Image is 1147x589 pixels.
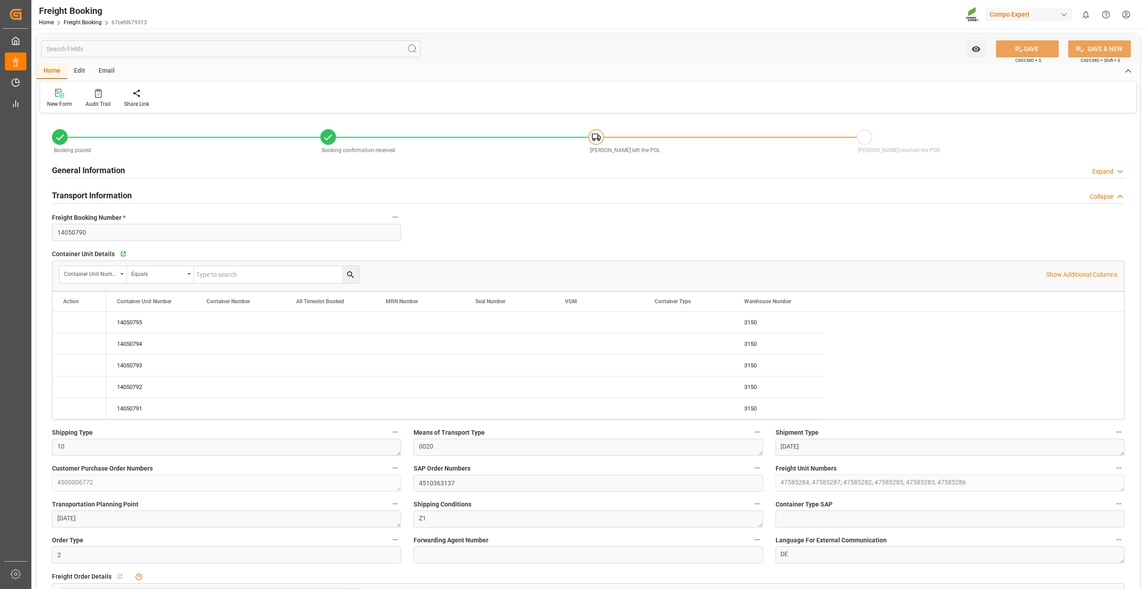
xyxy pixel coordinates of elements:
div: Press SPACE to select this row. [52,355,106,376]
span: Shipping Conditions [414,500,471,509]
div: Action [63,298,79,305]
span: Freight Unit Numbers [776,464,837,473]
textarea: 10 [52,439,401,456]
button: Shipment Type [1113,426,1125,438]
div: 14050793 [106,355,196,376]
div: 3150 [733,312,823,333]
span: Shipping Type [52,428,93,437]
span: Container Unit Number [117,298,172,305]
div: 14050794 [106,333,196,354]
div: Edit [67,64,92,79]
button: Help Center [1096,4,1116,25]
button: open menu [127,266,194,283]
span: Container Unit Details [52,249,115,259]
div: New Form [47,100,72,108]
button: search button [342,266,359,283]
span: Freight Booking Number [52,213,125,223]
div: 3150 [733,333,823,354]
span: Container Number [207,298,250,305]
span: VGM [565,298,577,305]
span: Forwarding Agent Number [414,536,488,545]
div: Email [92,64,121,79]
textarea: Z1 [414,510,763,528]
span: SAP Order Numbers [414,464,470,473]
input: Type to search [194,266,359,283]
button: Customer Purchase Order Numbers [389,462,401,474]
div: Container Unit Number [64,268,117,278]
div: 14050795 [106,312,196,333]
button: Shipping Conditions [751,498,763,510]
div: Equals [131,268,184,278]
textarea: DE [776,546,1125,563]
a: Home [39,19,54,26]
button: Forwarding Agent Number [751,534,763,545]
img: Screenshot%202023-09-29%20at%2010.02.21.png_1712312052.png [966,7,980,22]
textarea: 0020 [414,439,763,456]
div: 3150 [733,376,823,397]
span: Ctrl/CMD + Shift + S [1081,57,1120,64]
div: Press SPACE to select this row. [106,376,823,398]
button: Means of Transport Type [751,426,763,438]
button: SAVE [996,40,1059,57]
span: Ctrl/CMD + S [1015,57,1041,64]
textarea: [DATE] [776,439,1125,456]
input: Search Fields [41,40,421,57]
button: show 0 new notifications [1076,4,1096,25]
span: Freight Order Details [52,572,112,581]
textarea: [DATE] [52,510,401,528]
button: Freight Booking Number * [389,211,401,223]
span: Booking placed [54,147,91,153]
div: 14050791 [106,398,196,419]
button: Shipping Type [389,426,401,438]
button: Compo Expert [986,6,1076,23]
button: Transportation Planning Point [389,498,401,510]
div: Press SPACE to select this row. [52,312,106,333]
h2: General Information [52,164,125,176]
button: SAP Order Numbers [751,462,763,474]
button: Container Type SAP [1113,498,1125,510]
div: Press SPACE to select this row. [106,333,823,355]
button: Freight Unit Numbers [1113,462,1125,474]
div: 14050792 [106,376,196,397]
span: All Timeslot Booked [296,298,344,305]
span: Means of Transport Type [414,428,485,437]
div: Freight Booking [39,4,147,17]
div: Home [37,64,67,79]
div: Press SPACE to select this row. [52,333,106,355]
span: Seal Number [475,298,505,305]
h2: Transport Information [52,189,132,201]
a: Freight Booking [64,19,102,26]
div: Compo Expert [986,8,1072,21]
textarea: 47585284; 47585287; 47585282; 47585285; 47585283; 47585286 [776,475,1125,492]
textarea: 4500006772 [52,475,401,492]
div: Expand [1092,167,1113,176]
p: Show Additional Columns [1046,270,1117,279]
div: 3150 [733,355,823,376]
span: MRN Number [386,298,418,305]
div: Audit Trail [86,100,111,108]
span: [PERSON_NAME] left the POL [590,147,660,153]
div: Press SPACE to select this row. [52,398,106,419]
span: Transportation Planning Point [52,500,138,509]
span: Language For External Communication [776,536,887,545]
button: open menu [967,40,985,57]
button: Order Type [389,534,401,545]
span: Warehouse Number [744,298,791,305]
div: Share Link [124,100,149,108]
div: 3150 [733,398,823,419]
span: Shipment Type [776,428,819,437]
button: Language For External Communication [1113,534,1125,545]
span: Container Type [655,298,691,305]
span: Order Type [52,536,83,545]
span: Customer Purchase Order Numbers [52,464,153,473]
div: Press SPACE to select this row. [106,312,823,333]
div: Press SPACE to select this row. [106,355,823,376]
button: SAVE & NEW [1068,40,1131,57]
span: [PERSON_NAME] reached the POD [858,147,940,153]
button: open menu [60,266,127,283]
div: Collapse [1090,192,1113,201]
div: Press SPACE to select this row. [106,398,823,419]
div: Press SPACE to select this row. [52,376,106,398]
span: Container Type SAP [776,500,832,509]
span: Booking confirmation received [322,147,395,153]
